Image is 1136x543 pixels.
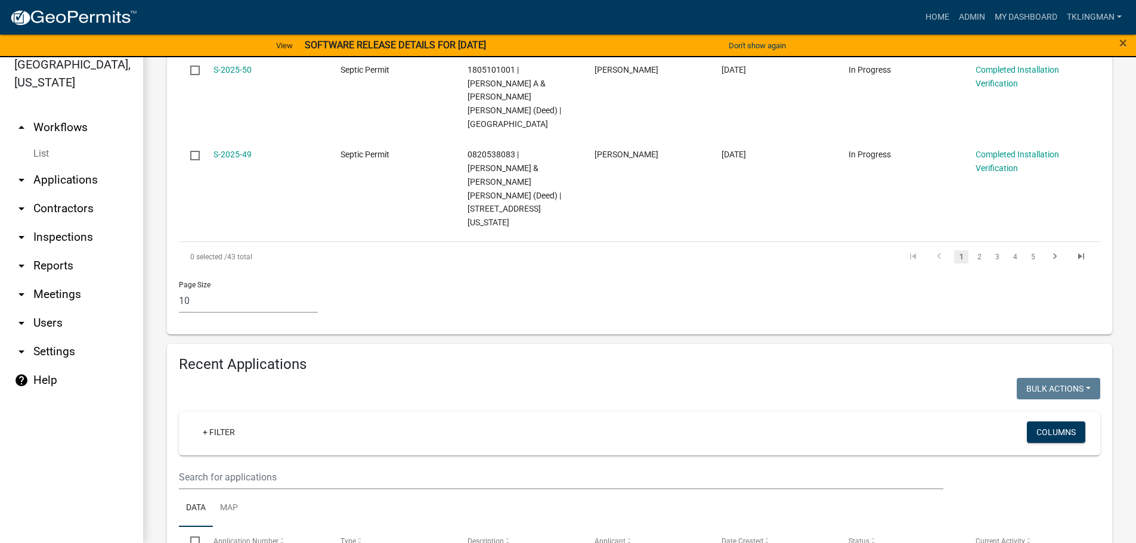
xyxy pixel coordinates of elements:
[468,65,561,129] span: 1805101001 | BROOKS VAYLARD A & BETTY LOU (Deed) | 34086 DOVE AVE
[14,345,29,359] i: arrow_drop_down
[14,173,29,187] i: arrow_drop_down
[179,465,943,489] input: Search for applications
[190,253,227,261] span: 0 selected /
[14,259,29,273] i: arrow_drop_down
[341,65,389,75] span: Septic Permit
[990,6,1062,29] a: My Dashboard
[179,356,1100,373] h4: Recent Applications
[972,250,986,263] a: 2
[1027,421,1085,443] button: Columns
[1017,378,1100,399] button: Bulk Actions
[179,489,213,528] a: Data
[271,36,298,55] a: View
[179,242,543,272] div: 43 total
[595,65,658,75] span: Scott Brown
[988,247,1006,267] li: page 3
[954,250,968,263] a: 1
[213,65,252,75] a: S-2025-50
[976,150,1059,173] a: Completed Installation Verification
[341,150,389,159] span: Septic Permit
[1026,250,1040,263] a: 5
[1119,35,1127,51] span: ×
[14,316,29,330] i: arrow_drop_down
[213,489,245,528] a: Map
[468,150,561,227] span: 0820538083 | SMITH GARY DEE & RITA RENEE (Deed) | 24939 MISSISSIPPI RD
[1044,250,1066,263] a: go to next page
[1008,250,1022,263] a: 4
[990,250,1004,263] a: 3
[1119,36,1127,50] button: Close
[722,65,746,75] span: 07/30/2025
[724,36,791,55] button: Don't show again
[14,287,29,302] i: arrow_drop_down
[954,6,990,29] a: Admin
[1062,6,1126,29] a: tklingman
[595,150,658,159] span: Ben Delagardelle
[14,373,29,387] i: help
[849,150,891,159] span: In Progress
[976,65,1059,88] a: Completed Installation Verification
[928,250,951,263] a: go to previous page
[921,6,954,29] a: Home
[14,230,29,244] i: arrow_drop_down
[1070,250,1092,263] a: go to last page
[952,247,970,267] li: page 1
[213,150,252,159] a: S-2025-49
[1006,247,1024,267] li: page 4
[1024,247,1042,267] li: page 5
[305,39,486,51] strong: SOFTWARE RELEASE DETAILS FOR [DATE]
[970,247,988,267] li: page 2
[849,65,891,75] span: In Progress
[902,250,924,263] a: go to first page
[14,120,29,135] i: arrow_drop_up
[193,421,244,443] a: + Filter
[722,150,746,159] span: 07/27/2025
[14,201,29,216] i: arrow_drop_down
